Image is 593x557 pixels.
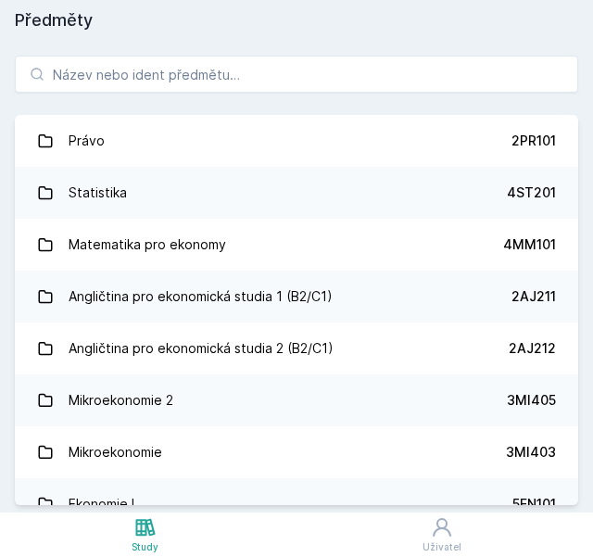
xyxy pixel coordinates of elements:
[69,330,334,367] div: Angličtina pro ekonomická studia 2 (B2/C1)
[69,174,127,211] div: Statistika
[511,287,556,306] div: 2AJ211
[15,115,578,167] a: Právo 2PR101
[15,219,578,271] a: Matematika pro ekonomy 4MM101
[507,184,556,202] div: 4ST201
[15,56,578,93] input: Název nebo ident předmětu…
[15,271,578,323] a: Angličtina pro ekonomická studia 1 (B2/C1) 2AJ211
[69,382,173,419] div: Mikroekonomie 2
[511,132,556,150] div: 2PR101
[69,434,162,471] div: Mikroekonomie
[423,540,461,554] div: Uživatel
[15,374,578,426] a: Mikroekonomie 2 3MI405
[509,339,556,358] div: 2AJ212
[503,235,556,254] div: 4MM101
[69,486,138,523] div: Ekonomie I.
[69,226,226,263] div: Matematika pro ekonomy
[15,167,578,219] a: Statistika 4ST201
[15,426,578,478] a: Mikroekonomie 3MI403
[15,478,578,530] a: Ekonomie I. 5EN101
[15,323,578,374] a: Angličtina pro ekonomická studia 2 (B2/C1) 2AJ212
[506,443,556,462] div: 3MI403
[69,122,105,159] div: Právo
[507,391,556,410] div: 3MI405
[15,7,578,33] h1: Předměty
[69,278,333,315] div: Angličtina pro ekonomická studia 1 (B2/C1)
[512,495,556,513] div: 5EN101
[132,540,158,554] div: Study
